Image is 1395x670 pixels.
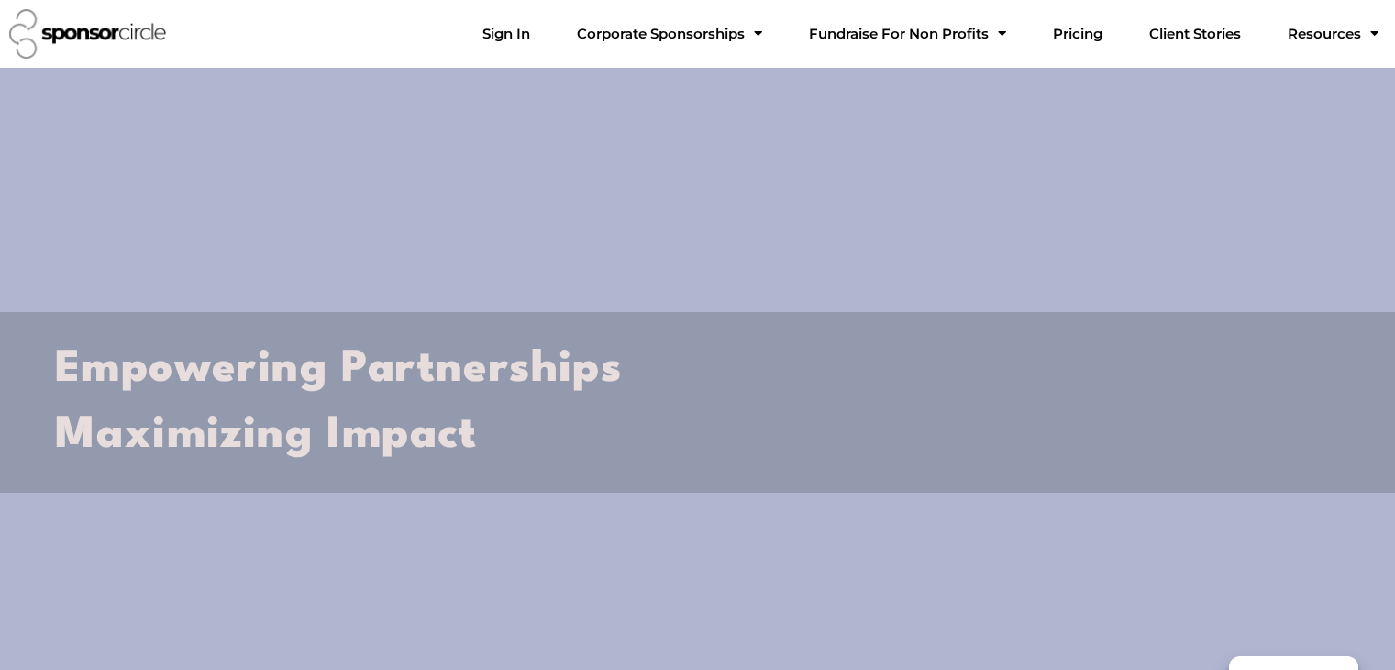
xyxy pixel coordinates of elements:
[9,9,166,59] img: Sponsor Circle logo
[1038,16,1117,52] a: Pricing
[55,337,1340,468] h2: Empowering Partnerships Maximizing Impact
[562,16,777,52] a: Corporate SponsorshipsMenu Toggle
[1273,16,1393,52] a: Resources
[794,16,1021,52] a: Fundraise For Non ProfitsMenu Toggle
[468,16,545,52] a: Sign In
[1135,16,1256,52] a: Client Stories
[468,16,1393,52] nav: Menu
